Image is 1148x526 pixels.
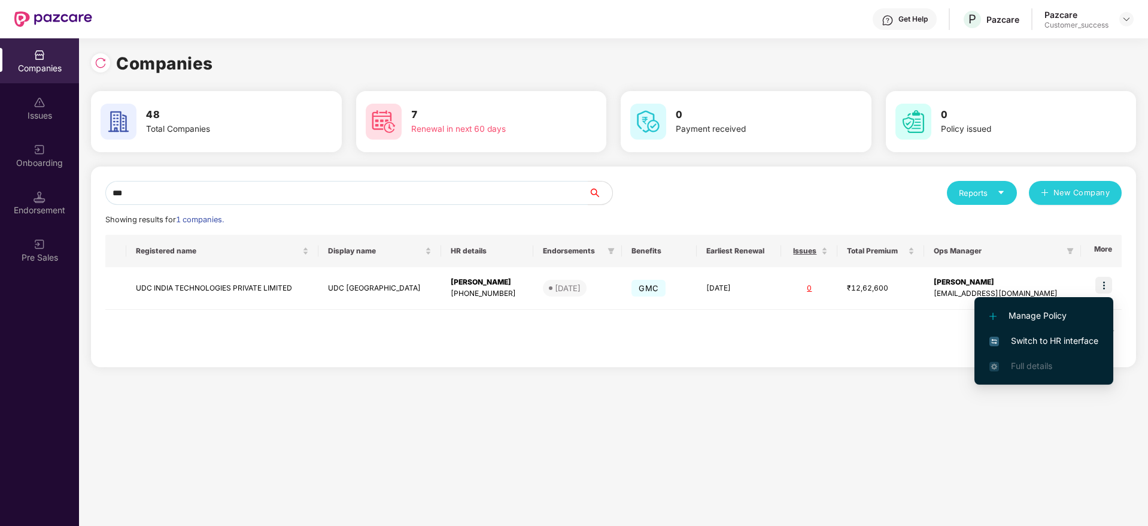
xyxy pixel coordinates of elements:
div: Reports [959,187,1005,199]
th: Earliest Renewal [697,235,781,267]
h3: 48 [146,107,297,123]
h1: Companies [116,50,213,77]
img: svg+xml;base64,PHN2ZyB4bWxucz0iaHR0cDovL3d3dy53My5vcmcvMjAwMC9zdmciIHdpZHRoPSIxNiIgaGVpZ2h0PSIxNi... [989,337,999,346]
img: svg+xml;base64,PHN2ZyBpZD0iQ29tcGFuaWVzIiB4bWxucz0iaHR0cDovL3d3dy53My5vcmcvMjAwMC9zdmciIHdpZHRoPS... [34,49,45,61]
th: Benefits [622,235,697,267]
div: Renewal in next 60 days [411,123,562,136]
div: Pazcare [986,14,1019,25]
div: Customer_success [1044,20,1108,30]
span: Total Premium [847,246,906,256]
img: svg+xml;base64,PHN2ZyB3aWR0aD0iMjAiIGhlaWdodD0iMjAiIHZpZXdCb3g9IjAgMCAyMCAyMCIgZmlsbD0ibm9uZSIgeG... [34,238,45,250]
th: Issues [781,235,837,267]
span: 1 companies. [176,215,224,224]
span: New Company [1053,187,1110,199]
div: Total Companies [146,123,297,136]
span: filter [608,247,615,255]
span: Registered name [136,246,300,256]
span: GMC [631,280,666,297]
th: Total Premium [837,235,924,267]
img: svg+xml;base64,PHN2ZyB3aWR0aD0iMTQuNSIgaGVpZ2h0PSIxNC41IiB2aWV3Qm94PSIwIDAgMTYgMTYiIGZpbGw9Im5vbm... [34,191,45,203]
span: filter [1064,244,1076,258]
td: UDC INDIA TECHNOLOGIES PRIVATE LIMITED [126,267,318,310]
td: [DATE] [697,267,781,310]
img: svg+xml;base64,PHN2ZyBpZD0iUmVsb2FkLTMyeDMyIiB4bWxucz0iaHR0cDovL3d3dy53My5vcmcvMjAwMC9zdmciIHdpZH... [95,57,107,69]
img: svg+xml;base64,PHN2ZyBpZD0iSGVscC0zMngzMiIgeG1sbnM9Imh0dHA6Ly93d3cudzMub3JnLzIwMDAvc3ZnIiB3aWR0aD... [882,14,894,26]
td: UDC [GEOGRAPHIC_DATA] [318,267,441,310]
div: 0 [791,283,828,294]
img: New Pazcare Logo [14,11,92,27]
span: Manage Policy [989,309,1098,322]
div: [PERSON_NAME] [934,277,1071,288]
span: Switch to HR interface [989,334,1098,347]
div: [EMAIL_ADDRESS][DOMAIN_NAME] [934,288,1071,300]
div: Pazcare [1044,9,1108,20]
div: Payment received [676,123,827,136]
button: plusNew Company [1029,181,1122,205]
h3: 0 [941,107,1092,123]
img: svg+xml;base64,PHN2ZyB4bWxucz0iaHR0cDovL3d3dy53My5vcmcvMjAwMC9zdmciIHdpZHRoPSI2MCIgaGVpZ2h0PSI2MC... [366,104,402,140]
span: filter [1067,247,1074,255]
th: Registered name [126,235,318,267]
span: P [968,12,976,26]
th: Display name [318,235,441,267]
img: svg+xml;base64,PHN2ZyB4bWxucz0iaHR0cDovL3d3dy53My5vcmcvMjAwMC9zdmciIHdpZHRoPSI2MCIgaGVpZ2h0PSI2MC... [895,104,931,140]
span: Display name [328,246,423,256]
span: Issues [791,246,819,256]
img: svg+xml;base64,PHN2ZyB4bWxucz0iaHR0cDovL3d3dy53My5vcmcvMjAwMC9zdmciIHdpZHRoPSIxNi4zNjMiIGhlaWdodD... [989,362,999,371]
img: svg+xml;base64,PHN2ZyB4bWxucz0iaHR0cDovL3d3dy53My5vcmcvMjAwMC9zdmciIHdpZHRoPSIxMi4yMDEiIGhlaWdodD... [989,313,997,320]
span: Full details [1011,361,1052,371]
div: [PERSON_NAME] [451,277,524,288]
span: Showing results for [105,215,224,224]
div: ₹12,62,600 [847,283,915,294]
img: svg+xml;base64,PHN2ZyB3aWR0aD0iMjAiIGhlaWdodD0iMjAiIHZpZXdCb3g9IjAgMCAyMCAyMCIgZmlsbD0ibm9uZSIgeG... [34,144,45,156]
div: [DATE] [555,282,581,294]
span: caret-down [997,189,1005,197]
img: svg+xml;base64,PHN2ZyBpZD0iRHJvcGRvd24tMzJ4MzIiIHhtbG5zPSJodHRwOi8vd3d3LnczLm9yZy8yMDAwL3N2ZyIgd2... [1122,14,1131,24]
button: search [588,181,613,205]
h3: 0 [676,107,827,123]
span: search [588,188,612,198]
img: svg+xml;base64,PHN2ZyBpZD0iSXNzdWVzX2Rpc2FibGVkIiB4bWxucz0iaHR0cDovL3d3dy53My5vcmcvMjAwMC9zdmciIH... [34,96,45,108]
th: More [1081,235,1122,267]
img: svg+xml;base64,PHN2ZyB4bWxucz0iaHR0cDovL3d3dy53My5vcmcvMjAwMC9zdmciIHdpZHRoPSI2MCIgaGVpZ2h0PSI2MC... [630,104,666,140]
span: plus [1041,189,1049,198]
h3: 7 [411,107,562,123]
span: Ops Manager [934,246,1062,256]
div: [PHONE_NUMBER] [451,288,524,300]
img: svg+xml;base64,PHN2ZyB4bWxucz0iaHR0cDovL3d3dy53My5vcmcvMjAwMC9zdmciIHdpZHRoPSI2MCIgaGVpZ2h0PSI2MC... [101,104,136,140]
span: Endorsements [543,246,603,256]
th: HR details [441,235,533,267]
span: filter [605,244,617,258]
div: Policy issued [941,123,1092,136]
img: icon [1095,277,1112,294]
div: Get Help [898,14,928,24]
